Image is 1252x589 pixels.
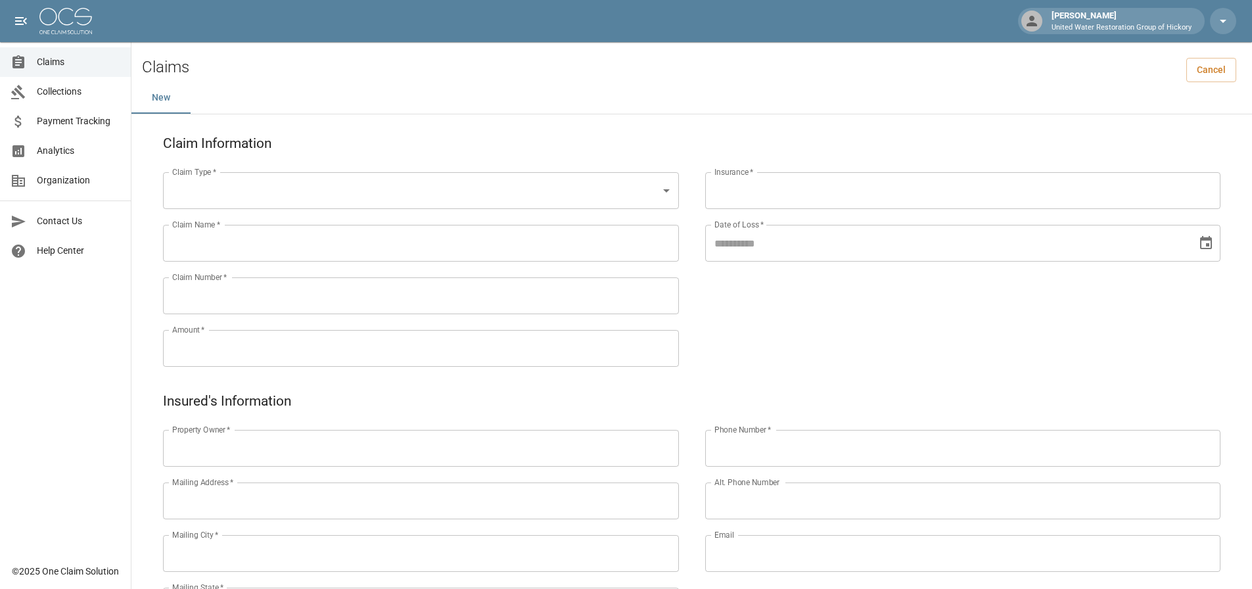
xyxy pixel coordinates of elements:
label: Mailing Address [172,477,233,488]
span: Contact Us [37,214,120,228]
img: ocs-logo-white-transparent.png [39,8,92,34]
label: Phone Number [714,424,771,435]
label: Mailing City [172,529,219,540]
button: New [131,82,191,114]
button: Choose date [1193,230,1219,256]
div: [PERSON_NAME] [1046,9,1197,33]
label: Claim Name [172,219,220,230]
span: Analytics [37,144,120,158]
label: Claim Number [172,271,227,283]
span: Claims [37,55,120,69]
label: Property Owner [172,424,231,435]
span: Collections [37,85,120,99]
h2: Claims [142,58,189,77]
span: Organization [37,174,120,187]
p: United Water Restoration Group of Hickory [1052,22,1192,34]
label: Email [714,529,734,540]
label: Insurance [714,166,753,177]
label: Alt. Phone Number [714,477,779,488]
label: Date of Loss [714,219,764,230]
button: open drawer [8,8,34,34]
div: © 2025 One Claim Solution [12,565,119,578]
div: dynamic tabs [131,82,1252,114]
label: Claim Type [172,166,216,177]
span: Help Center [37,244,120,258]
a: Cancel [1186,58,1236,82]
span: Payment Tracking [37,114,120,128]
label: Amount [172,324,205,335]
